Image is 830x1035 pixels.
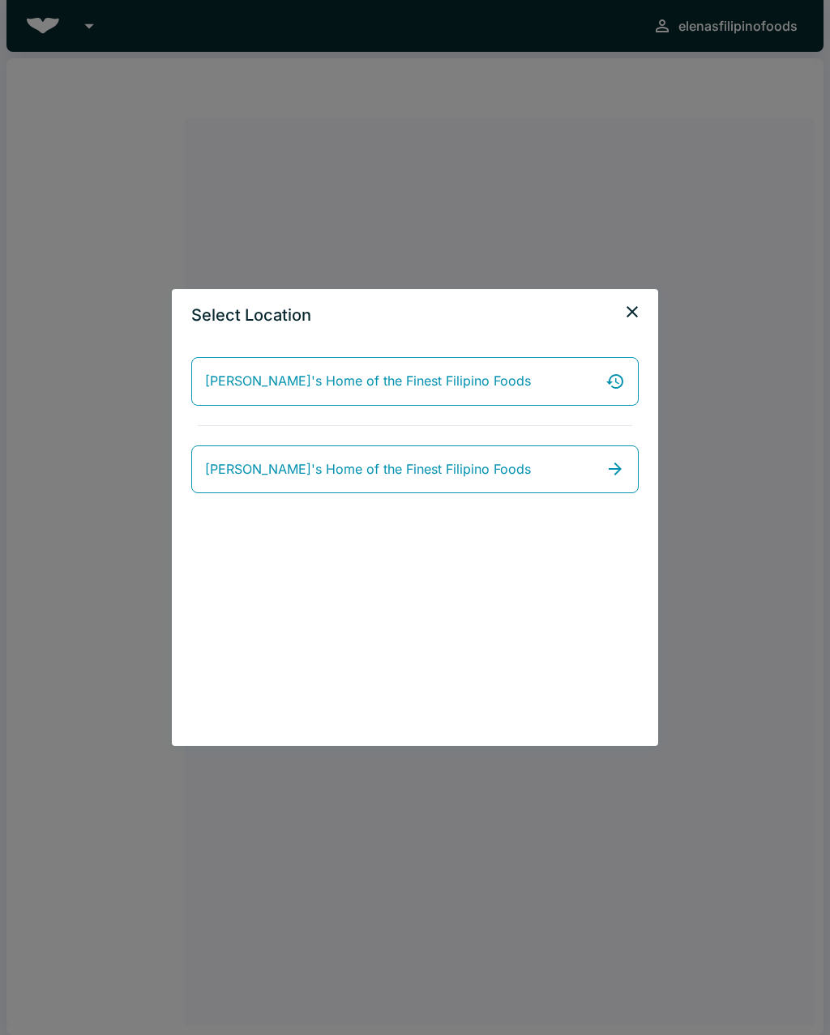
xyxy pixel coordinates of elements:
a: [PERSON_NAME]'s Home of the Finest Filipino Foods [191,357,639,406]
span: [PERSON_NAME]'s Home of the Finest Filipino Foods [205,459,531,480]
span: [PERSON_NAME]'s Home of the Finest Filipino Foods [205,371,531,392]
button: close [616,296,648,328]
h2: Select Location [172,289,331,341]
a: [PERSON_NAME]'s Home of the Finest Filipino Foods [191,445,639,494]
